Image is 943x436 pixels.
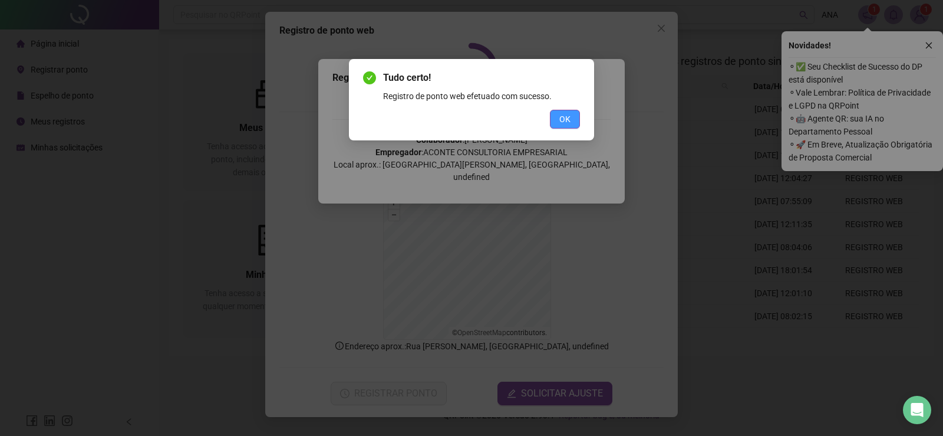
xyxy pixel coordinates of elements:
div: Open Intercom Messenger [903,396,931,424]
span: Tudo certo! [383,71,580,85]
button: OK [550,110,580,129]
span: OK [559,113,571,126]
span: check-circle [363,71,376,84]
div: Registro de ponto web efetuado com sucesso. [383,90,580,103]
